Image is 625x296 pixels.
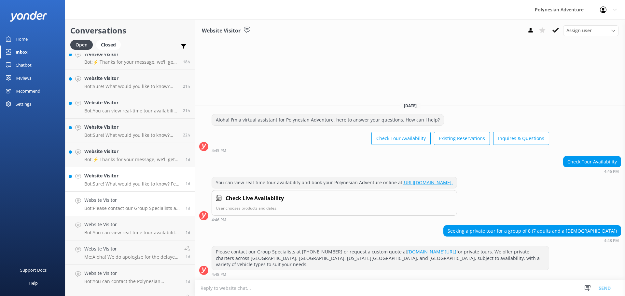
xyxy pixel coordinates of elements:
span: Sep 14 2025 04:48pm (UTC -10:00) Pacific/Honolulu [186,205,190,211]
span: Sep 14 2025 04:47pm (UTC -10:00) Pacific/Honolulu [186,230,190,235]
strong: 4:48 PM [212,273,226,277]
h4: Website Visitor [84,221,181,228]
button: Existing Reservations [434,132,490,145]
h4: Website Visitor [84,172,181,179]
span: Sep 15 2025 10:17am (UTC -10:00) Pacific/Honolulu [183,132,190,138]
span: Sep 15 2025 07:01am (UTC -10:00) Pacific/Honolulu [186,181,190,187]
span: Sep 15 2025 07:59am (UTC -10:00) Pacific/Honolulu [186,157,190,162]
p: Bot: Sure! What would you like to know? Feel free to ask about tour details, availability, pickup... [84,132,178,138]
img: yonder-white-logo.png [10,11,47,22]
span: Assign user [566,27,592,34]
span: [DATE] [400,103,421,109]
h4: Check Live Availability [226,194,284,203]
div: Open [70,40,93,50]
h4: Website Visitor [84,197,181,204]
div: Seeking a private tour for a group of 8 (7 adults and a [DEMOGRAPHIC_DATA]) [444,225,621,237]
span: Sep 14 2025 12:09pm (UTC -10:00) Pacific/Honolulu [186,254,190,260]
div: Check Tour Availability [563,156,621,167]
h4: Website Visitor [84,50,178,58]
a: Website VisitorBot:Please contact our Group Specialists at [PHONE_NUMBER] or request a custom quo... [65,192,195,216]
a: Open [70,41,96,48]
p: Me: Aloha! We do apologize for the delayed response. Please provide the Booking Confirmation Numb... [84,254,179,260]
div: Inbox [16,45,28,58]
p: Bot: Please contact our Group Specialists at [PHONE_NUMBER] or request a custom quote at [DOMAIN_... [84,205,181,211]
h4: Website Visitor [84,75,178,82]
div: Assign User [563,25,618,36]
a: Website VisitorBot:Sure! What would you like to know? Feel free to ask about tour details, availa... [65,119,195,143]
div: Chatbot [16,58,32,71]
button: Inquires & Questions [493,132,549,145]
strong: 4:45 PM [212,149,226,153]
strong: 4:48 PM [604,239,619,243]
div: Reviews [16,71,31,84]
a: Website VisitorBot:You can contact the Polynesian Adventure team [DATE] from 7:00 AM to 4:30 PM H... [65,265,195,289]
div: Sep 14 2025 04:48pm (UTC -10:00) Pacific/Honolulu [443,238,621,243]
span: Sep 15 2025 02:23pm (UTC -10:00) Pacific/Honolulu [183,59,190,65]
div: You can view real-time tour availability and book your Polynesian Adventure online at [212,177,457,188]
a: Closed [96,41,124,48]
div: Sep 14 2025 04:46pm (UTC -10:00) Pacific/Honolulu [212,217,457,222]
div: Home [16,32,28,45]
div: Closed [96,40,121,50]
h4: Website Visitor [84,99,178,106]
a: Website VisitorBot:Sure! What would you like to know? Feel free to ask about tour details, availa... [65,167,195,192]
div: Support Docs [20,264,47,277]
a: Website VisitorBot:⚡ Thanks for your message, we'll get back to you as soon as we can. You're als... [65,45,195,70]
div: Help [29,277,38,290]
a: Website VisitorBot:You can view real-time tour availability and book your Polynesian Adventure on... [65,94,195,119]
a: Website VisitorBot:Sure! What would you like to know? Feel free to ask about tour details, availa... [65,70,195,94]
p: Bot: You can view real-time tour availability and book your Polynesian Adventure online at [URL][... [84,230,181,236]
h4: Website Visitor [84,270,181,277]
div: Recommend [16,84,40,97]
p: Bot: You can contact the Polynesian Adventure team [DATE] from 7:00 AM to 4:30 PM HST at [PHONE_N... [84,278,181,284]
div: Sep 14 2025 04:46pm (UTC -10:00) Pacific/Honolulu [563,169,621,174]
div: Sep 14 2025 04:48pm (UTC -10:00) Pacific/Honolulu [212,272,549,277]
p: Bot: Sure! What would you like to know? Feel free to ask about tour details, availability, pickup... [84,181,181,187]
strong: 4:46 PM [604,170,619,174]
h2: Conversations [70,24,190,37]
p: Bot: Sure! What would you like to know? Feel free to ask about tour details, availability, pickup... [84,84,178,89]
button: Check Tour Availability [371,132,431,145]
a: Website VisitorMe:Aloha! We do apologize for the delayed response. Please provide the Booking Con... [65,240,195,265]
h4: Website Visitor [84,123,178,131]
span: Sep 15 2025 10:46am (UTC -10:00) Pacific/Honolulu [183,108,190,113]
a: Website VisitorBot:You can view real-time tour availability and book your Polynesian Adventure on... [65,216,195,240]
p: Bot: You can view real-time tour availability and book your Polynesian Adventure online at [URL][... [84,108,178,114]
span: Sep 15 2025 10:58am (UTC -10:00) Pacific/Honolulu [183,84,190,89]
a: [URL][DOMAIN_NAME]. [402,179,453,186]
a: Website VisitorBot:⚡ Thanks for your message, we'll get back to you as soon as we can. You're als... [65,143,195,167]
div: Settings [16,97,31,110]
a: [DOMAIN_NAME][URL] [407,249,456,255]
h3: Website Visitor [202,27,241,35]
strong: 4:46 PM [212,218,226,222]
p: User chooses products and dates. [216,205,453,211]
h4: Website Visitor [84,245,179,252]
div: Sep 14 2025 04:45pm (UTC -10:00) Pacific/Honolulu [212,148,549,153]
h4: Website Visitor [84,148,181,155]
div: Please contact our Group Specialists at [PHONE_NUMBER] or request a custom quote at for private t... [212,246,549,270]
span: Sep 14 2025 10:08am (UTC -10:00) Pacific/Honolulu [186,278,190,284]
p: Bot: ⚡ Thanks for your message, we'll get back to you as soon as we can. You're also welcome to k... [84,157,181,162]
div: Aloha! I'm a virtual assistant for Polynesian Adventure, here to answer your questions. How can I... [212,114,444,125]
p: Bot: ⚡ Thanks for your message, we'll get back to you as soon as we can. You're also welcome to k... [84,59,178,65]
